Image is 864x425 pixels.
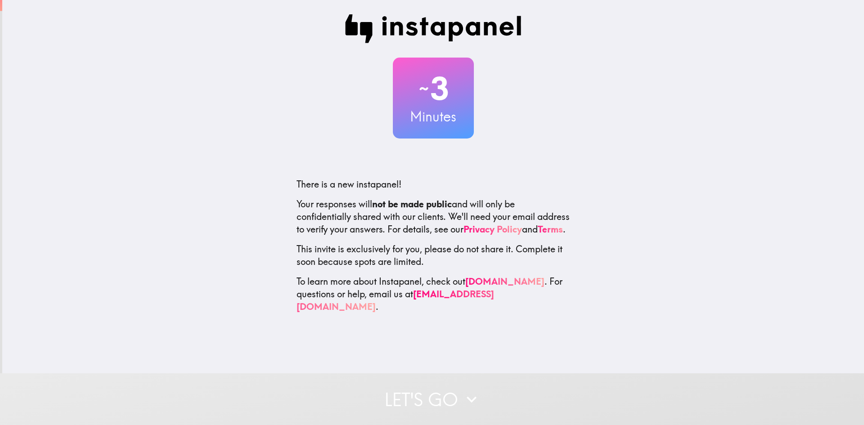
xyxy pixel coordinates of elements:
h2: 3 [393,70,474,107]
a: [EMAIL_ADDRESS][DOMAIN_NAME] [297,288,494,312]
p: This invite is exclusively for you, please do not share it. Complete it soon because spots are li... [297,243,570,268]
p: Your responses will and will only be confidentially shared with our clients. We'll need your emai... [297,198,570,236]
img: Instapanel [345,14,522,43]
p: To learn more about Instapanel, check out . For questions or help, email us at . [297,275,570,313]
a: Terms [538,224,563,235]
h3: Minutes [393,107,474,126]
span: There is a new instapanel! [297,179,401,190]
a: [DOMAIN_NAME] [465,276,544,287]
span: ~ [418,75,430,102]
b: not be made public [372,198,452,210]
a: Privacy Policy [463,224,522,235]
